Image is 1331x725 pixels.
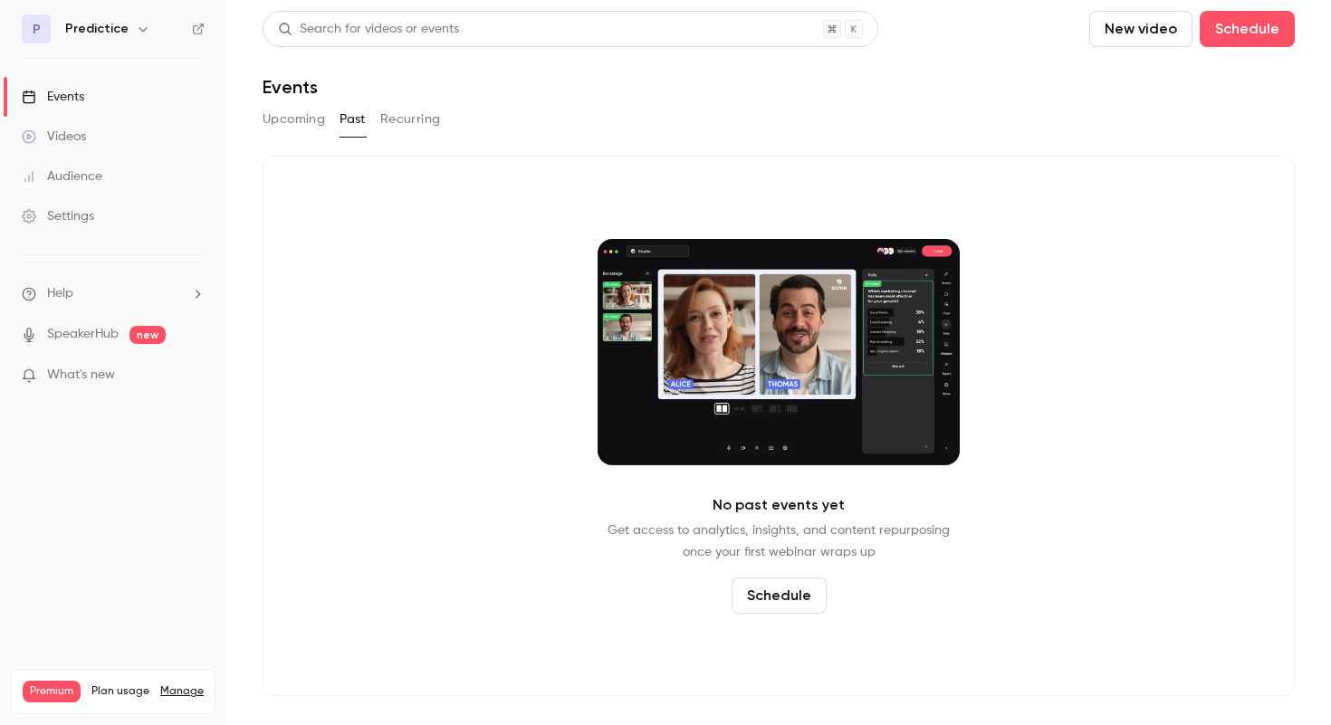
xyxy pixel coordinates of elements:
[278,20,459,39] div: Search for videos or events
[713,494,845,516] p: No past events yet
[608,520,950,563] p: Get access to analytics, insights, and content repurposing once your first webinar wraps up
[47,284,73,303] span: Help
[47,366,115,385] span: What's new
[1089,11,1192,47] button: New video
[380,105,441,134] button: Recurring
[22,284,205,303] li: help-dropdown-opener
[183,367,205,384] iframe: Noticeable Trigger
[22,88,84,106] div: Events
[263,76,318,98] h1: Events
[22,207,94,225] div: Settings
[129,326,166,344] span: new
[732,577,827,614] button: Schedule
[160,684,204,699] a: Manage
[22,167,102,186] div: Audience
[91,684,149,699] span: Plan usage
[65,20,129,38] h6: Predictice
[22,128,86,146] div: Videos
[1200,11,1295,47] button: Schedule
[23,681,81,702] span: Premium
[47,325,119,344] a: SpeakerHub
[263,105,325,134] button: Upcoming
[340,105,366,134] button: Past
[33,20,41,39] span: P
